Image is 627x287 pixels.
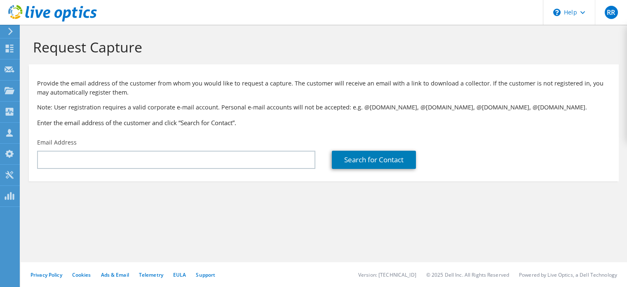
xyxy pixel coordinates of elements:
[173,271,186,278] a: EULA
[553,9,561,16] svg: \n
[358,271,416,278] li: Version: [TECHNICAL_ID]
[101,271,129,278] a: Ads & Email
[37,103,611,112] p: Note: User registration requires a valid corporate e-mail account. Personal e-mail accounts will ...
[519,271,617,278] li: Powered by Live Optics, a Dell Technology
[426,271,509,278] li: © 2025 Dell Inc. All Rights Reserved
[31,271,62,278] a: Privacy Policy
[196,271,215,278] a: Support
[332,151,416,169] a: Search for Contact
[139,271,163,278] a: Telemetry
[72,271,91,278] a: Cookies
[33,38,611,56] h1: Request Capture
[37,138,77,147] label: Email Address
[37,79,611,97] p: Provide the email address of the customer from whom you would like to request a capture. The cust...
[605,6,618,19] span: RR
[37,118,611,127] h3: Enter the email address of the customer and click “Search for Contact”.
